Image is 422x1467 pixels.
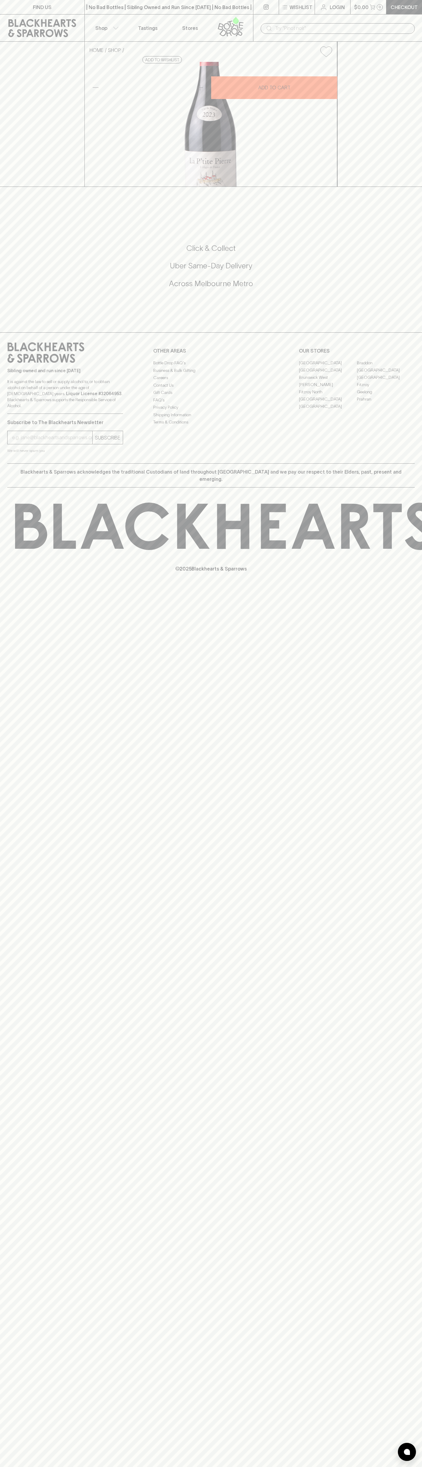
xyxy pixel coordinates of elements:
[12,468,410,483] p: Blackhearts & Sparrows acknowledges the traditional Custodians of land throughout [GEOGRAPHIC_DAT...
[7,243,415,253] h5: Click & Collect
[7,368,123,374] p: Sibling owned and run since [DATE]
[330,4,345,11] p: Login
[127,14,169,41] a: Tastings
[153,389,269,396] a: Gift Cards
[90,47,103,53] a: HOME
[153,404,269,411] a: Privacy Policy
[357,374,415,381] a: [GEOGRAPHIC_DATA]
[7,219,415,320] div: Call to action block
[290,4,313,11] p: Wishlist
[142,56,182,63] button: Add to wishlist
[95,24,107,32] p: Shop
[299,366,357,374] a: [GEOGRAPHIC_DATA]
[85,14,127,41] button: Shop
[7,379,123,409] p: It is against the law to sell or supply alcohol to, or to obtain alcohol on behalf of a person un...
[391,4,418,11] p: Checkout
[379,5,381,9] p: 0
[299,381,357,388] a: [PERSON_NAME]
[258,84,290,91] p: ADD TO CART
[153,382,269,389] a: Contact Us
[357,388,415,395] a: Geelong
[93,431,123,444] button: SUBSCRIBE
[153,360,269,367] a: Bottle Drop FAQ's
[357,366,415,374] a: [GEOGRAPHIC_DATA]
[153,419,269,426] a: Terms & Conditions
[182,24,198,32] p: Stores
[7,261,415,271] h5: Uber Same-Day Delivery
[138,24,157,32] p: Tastings
[357,359,415,366] a: Braddon
[85,62,337,187] img: 40751.png
[7,419,123,426] p: Subscribe to The Blackhearts Newsletter
[153,396,269,404] a: FAQ's
[153,374,269,382] a: Careers
[354,4,369,11] p: $0.00
[95,434,120,441] p: SUBSCRIBE
[318,44,335,59] button: Add to wishlist
[7,279,415,289] h5: Across Melbourne Metro
[357,381,415,388] a: Fitzroy
[33,4,52,11] p: FIND US
[299,395,357,403] a: [GEOGRAPHIC_DATA]
[153,367,269,374] a: Business & Bulk Gifting
[299,359,357,366] a: [GEOGRAPHIC_DATA]
[211,76,337,99] button: ADD TO CART
[108,47,121,53] a: SHOP
[169,14,211,41] a: Stores
[299,347,415,354] p: OUR STORES
[357,395,415,403] a: Prahran
[66,391,122,396] strong: Liquor License #32064953
[404,1449,410,1455] img: bubble-icon
[299,388,357,395] a: Fitzroy North
[12,433,92,443] input: e.g. jane@blackheartsandsparrows.com.au
[275,24,410,33] input: Try "Pinot noir"
[299,374,357,381] a: Brunswick West
[153,411,269,418] a: Shipping Information
[153,347,269,354] p: OTHER AREAS
[299,403,357,410] a: [GEOGRAPHIC_DATA]
[7,448,123,454] p: We will never spam you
